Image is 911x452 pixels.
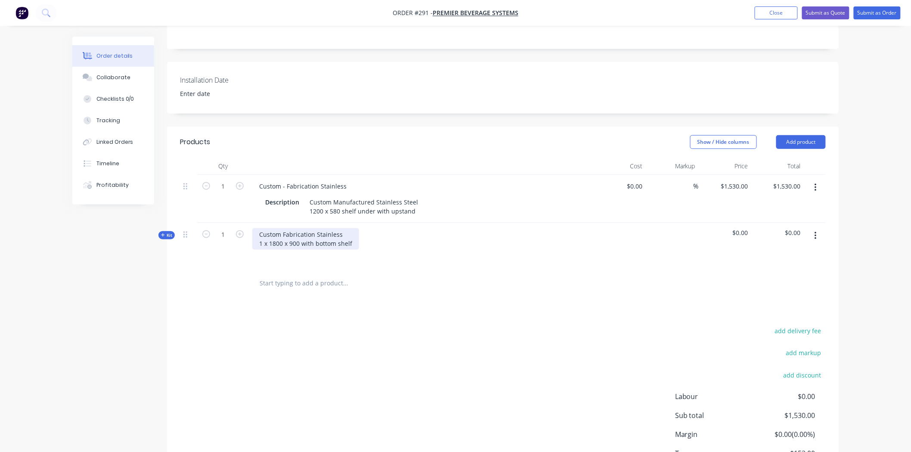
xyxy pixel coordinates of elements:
button: add delivery fee [770,325,826,337]
span: Order #291 - [393,9,433,17]
div: Linked Orders [96,138,133,146]
button: add markup [781,347,826,359]
span: Margin [675,429,752,440]
span: Sub total [675,410,752,421]
div: Custom Manufactured Stainless Steel 1200 x 580 shelf under with upstand [306,196,421,217]
div: Custom Fabrication Stainless 1 x 1800 x 900 with bottom shelf [252,228,359,250]
div: Profitability [96,181,129,189]
div: Description [262,196,303,208]
button: Collaborate [72,67,154,88]
div: Qty [197,158,249,175]
span: % [694,181,699,191]
button: add discount [779,369,826,381]
label: Installation Date [180,75,288,85]
button: Linked Orders [72,131,154,153]
span: $0.00 [755,228,801,237]
button: Add product [776,135,826,149]
span: $0.00 [752,391,815,402]
button: Submit as Order [854,6,901,19]
div: Products [180,137,210,147]
input: Enter date [174,87,282,100]
button: Tracking [72,110,154,131]
div: Cost [593,158,646,175]
div: Collaborate [96,74,130,81]
span: Kit [161,232,172,238]
button: Checklists 0/0 [72,88,154,110]
img: Factory [15,6,28,19]
button: Timeline [72,153,154,174]
span: $1,530.00 [752,410,815,421]
div: Checklists 0/0 [96,95,134,103]
button: Order details [72,45,154,67]
button: Kit [158,231,175,239]
div: Timeline [96,160,119,167]
div: Total [752,158,805,175]
button: Profitability [72,174,154,196]
div: Tracking [96,117,120,124]
button: Submit as Quote [802,6,849,19]
button: Show / Hide columns [690,135,757,149]
div: Custom - Fabrication Stainless [252,180,353,192]
span: $0.00 ( 0.00 %) [752,429,815,440]
div: Markup [646,158,699,175]
button: Close [755,6,798,19]
span: $0.00 [702,228,748,237]
div: Price [699,158,752,175]
div: Order details [96,52,133,60]
a: PREMIER BEVERAGE SYSTEMS [433,9,518,17]
input: Start typing to add a product... [259,275,431,292]
span: Labour [675,391,752,402]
